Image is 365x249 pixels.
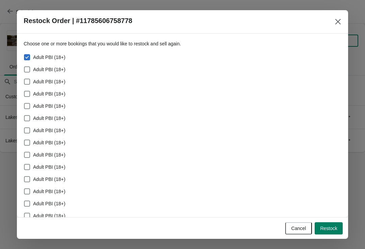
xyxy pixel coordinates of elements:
span: Adult PBI (18+) [33,164,65,170]
span: Adult PBI (18+) [33,188,65,195]
span: Adult PBI (18+) [33,176,65,183]
span: Adult PBI (18+) [33,127,65,134]
span: Cancel [291,226,306,231]
span: Adult PBI (18+) [33,139,65,146]
button: Restock [315,222,343,234]
span: Adult PBI (18+) [33,151,65,158]
span: Adult PBI (18+) [33,200,65,207]
span: Adult PBI (18+) [33,66,65,73]
span: Adult PBI (18+) [33,54,65,61]
p: Choose one or more bookings that you would like to restock and sell again. [24,40,341,47]
span: Restock [320,226,337,231]
span: Adult PBI (18+) [33,103,65,109]
span: Adult PBI (18+) [33,115,65,122]
button: Cancel [285,222,312,234]
button: Close [332,16,344,28]
span: Adult PBI (18+) [33,90,65,97]
span: Adult PBI (18+) [33,78,65,85]
span: Adult PBI (18+) [33,212,65,219]
h2: Restock Order | #11785606758778 [24,17,132,25]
